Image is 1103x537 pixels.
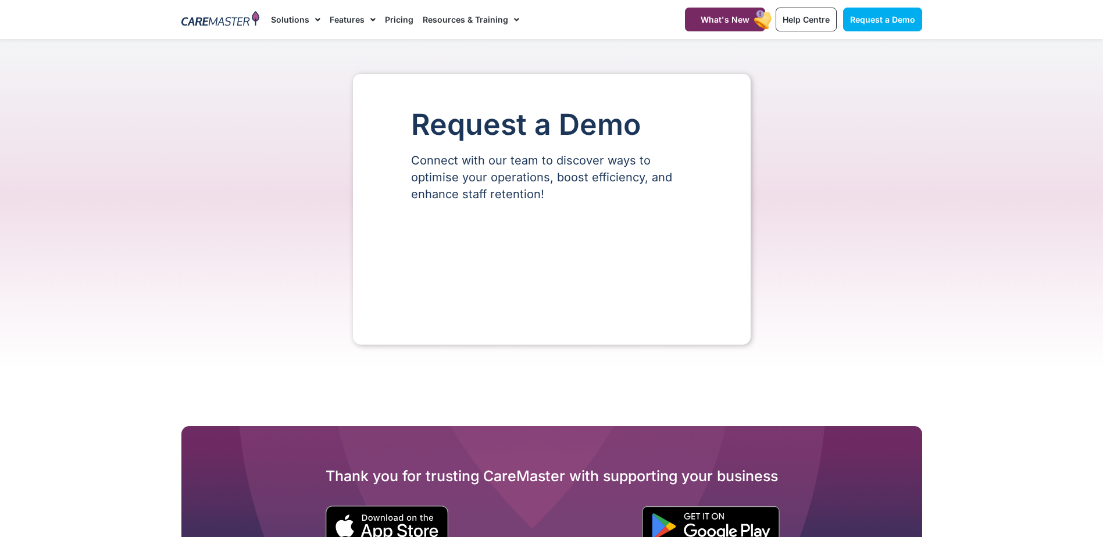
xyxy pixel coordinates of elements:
[783,15,830,24] span: Help Centre
[411,109,693,141] h1: Request a Demo
[850,15,915,24] span: Request a Demo
[181,467,922,485] h2: Thank you for trusting CareMaster with supporting your business
[685,8,765,31] a: What's New
[411,152,693,203] p: Connect with our team to discover ways to optimise your operations, boost efficiency, and enhance...
[843,8,922,31] a: Request a Demo
[701,15,749,24] span: What's New
[776,8,837,31] a: Help Centre
[411,223,693,310] iframe: Form 0
[181,11,260,28] img: CareMaster Logo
